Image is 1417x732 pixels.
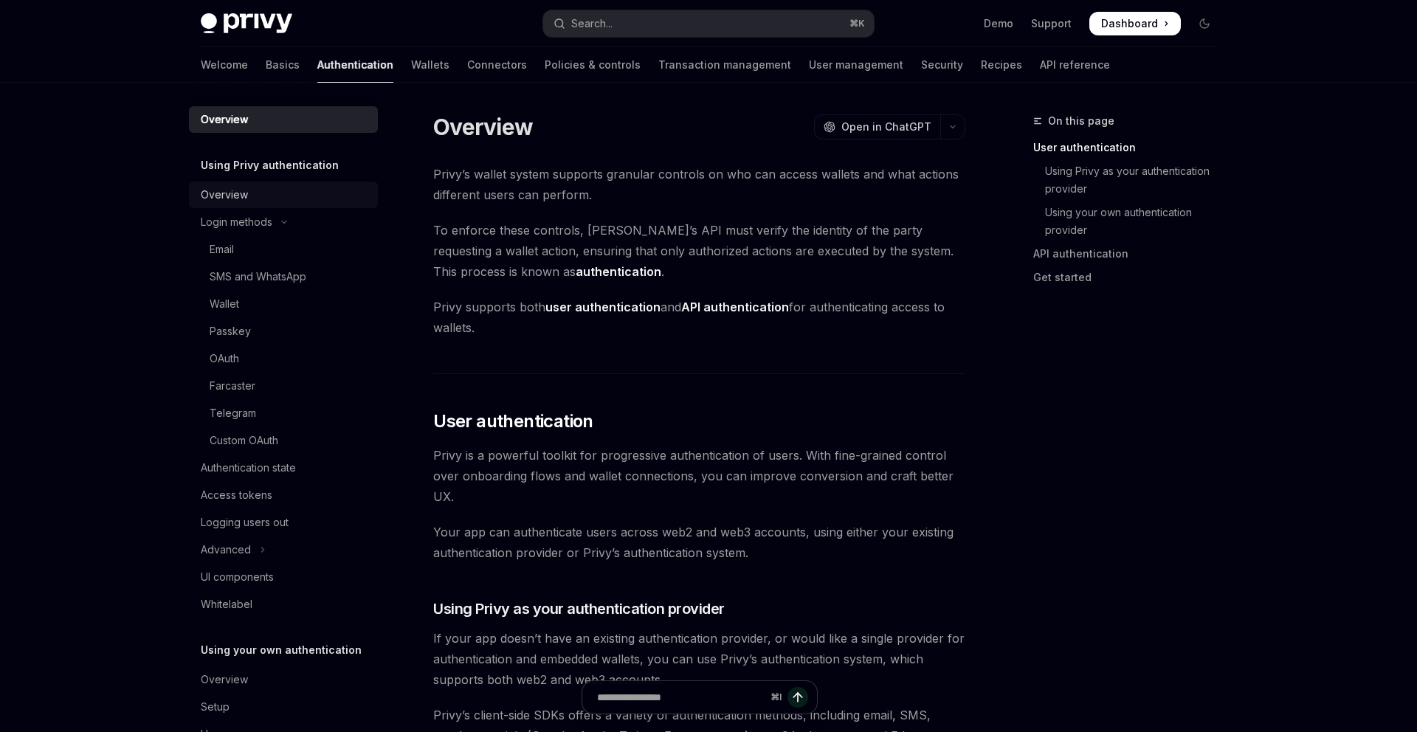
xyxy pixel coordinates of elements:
a: Email [189,236,378,263]
div: Telegram [210,404,256,422]
span: Privy supports both and for authenticating access to wallets. [433,297,965,338]
a: Security [921,47,963,83]
a: Setup [189,694,378,720]
span: Privy’s wallet system supports granular controls on who can access wallets and what actions diffe... [433,164,965,205]
button: Toggle Login methods section [189,209,378,235]
h5: Using Privy authentication [201,156,339,174]
a: Support [1031,16,1072,31]
span: If your app doesn’t have an existing authentication provider, or would like a single provider for... [433,628,965,690]
a: Basics [266,47,300,83]
span: User authentication [433,410,593,433]
a: User authentication [1033,136,1228,159]
div: OAuth [210,350,239,367]
button: Open in ChatGPT [814,114,940,139]
div: Email [210,241,234,258]
button: Send message [787,687,808,708]
div: Advanced [201,541,251,559]
div: Search... [571,15,613,32]
span: Dashboard [1101,16,1158,31]
a: Connectors [467,47,527,83]
span: Using Privy as your authentication provider [433,598,725,619]
img: dark logo [201,13,292,34]
a: Transaction management [658,47,791,83]
a: Overview [189,666,378,693]
strong: user authentication [545,300,661,314]
a: Farcaster [189,373,378,399]
span: Open in ChatGPT [841,120,931,134]
button: Toggle Advanced section [189,536,378,563]
a: API reference [1040,47,1110,83]
a: Authentication [317,47,393,83]
div: Wallet [210,295,239,313]
span: Privy is a powerful toolkit for progressive authentication of users. With fine-grained control ov... [433,445,965,507]
a: Access tokens [189,482,378,508]
strong: API authentication [681,300,789,314]
a: Whitelabel [189,591,378,618]
span: To enforce these controls, [PERSON_NAME]’s API must verify the identity of the party requesting a... [433,220,965,282]
a: Overview [189,182,378,208]
div: Overview [201,186,248,204]
input: Ask a question... [597,681,765,714]
a: API authentication [1033,242,1228,266]
a: UI components [189,564,378,590]
div: Passkey [210,322,251,340]
a: Wallets [411,47,449,83]
a: Welcome [201,47,248,83]
a: Wallet [189,291,378,317]
a: Passkey [189,318,378,345]
div: UI components [201,568,274,586]
strong: authentication [576,264,661,279]
div: Whitelabel [201,595,252,613]
div: Access tokens [201,486,272,504]
a: Overview [189,106,378,133]
div: Custom OAuth [210,432,278,449]
button: Open search [543,10,874,37]
button: Toggle dark mode [1193,12,1216,35]
a: Policies & controls [545,47,641,83]
a: Telegram [189,400,378,427]
span: ⌘ K [849,18,865,30]
div: SMS and WhatsApp [210,268,306,286]
a: Recipes [981,47,1022,83]
a: Dashboard [1089,12,1181,35]
h1: Overview [433,114,533,140]
div: Overview [201,111,248,128]
span: Your app can authenticate users across web2 and web3 accounts, using either your existing authent... [433,522,965,563]
a: Authentication state [189,455,378,481]
a: OAuth [189,345,378,372]
a: SMS and WhatsApp [189,263,378,290]
h5: Using your own authentication [201,641,362,659]
a: Logging users out [189,509,378,536]
a: Using Privy as your authentication provider [1033,159,1228,201]
a: Get started [1033,266,1228,289]
div: Logging users out [201,514,289,531]
a: Custom OAuth [189,427,378,454]
div: Setup [201,698,230,716]
a: Using your own authentication provider [1033,201,1228,242]
div: Login methods [201,213,272,231]
a: User management [809,47,903,83]
a: Demo [984,16,1013,31]
div: Farcaster [210,377,255,395]
div: Overview [201,671,248,688]
span: On this page [1048,112,1114,130]
div: Authentication state [201,459,296,477]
